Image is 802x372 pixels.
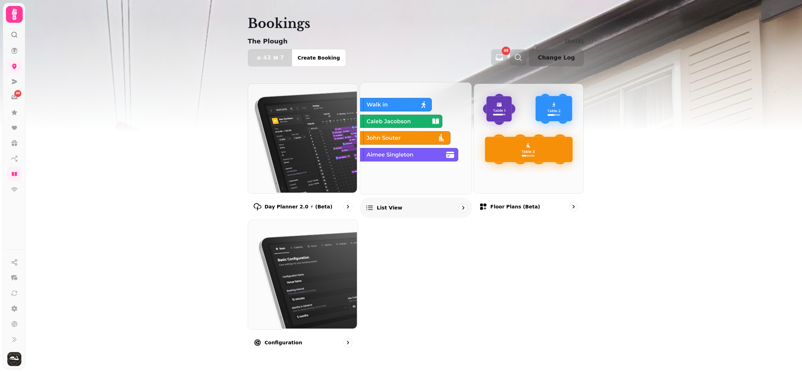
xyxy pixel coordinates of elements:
[280,55,284,61] span: 7
[263,55,271,61] span: 43
[473,83,584,217] a: Floor Plans (beta)Floor Plans (beta)
[265,203,332,210] p: Day Planner 2.0 ⚡ (Beta)
[538,55,575,61] span: Change Log
[529,49,584,66] button: Change Log
[504,49,508,53] span: 48
[248,49,292,66] button: 437
[248,83,358,217] a: Day Planner 2.0 ⚡ (Beta)Day Planner 2.0 ⚡ (Beta)
[459,204,466,211] svg: go to
[292,49,345,66] button: Create Booking
[377,204,402,211] p: List view
[265,339,302,346] p: Configuration
[490,203,540,210] p: Floor Plans (beta)
[344,339,351,346] svg: go to
[473,83,583,193] img: Floor Plans (beta)
[16,91,20,96] span: 48
[565,38,584,45] p: [DATE]
[359,82,471,193] img: List view
[570,203,577,210] svg: go to
[247,219,357,329] img: Configuration
[247,83,357,193] img: Day Planner 2.0 ⚡ (Beta)
[7,352,21,366] img: User avatar
[248,220,358,353] a: ConfigurationConfiguration
[344,203,351,210] svg: go to
[360,82,472,218] a: List viewList view
[6,352,23,366] button: User avatar
[248,36,288,46] p: The Plough
[7,90,21,104] a: 48
[297,55,340,60] span: Create Booking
